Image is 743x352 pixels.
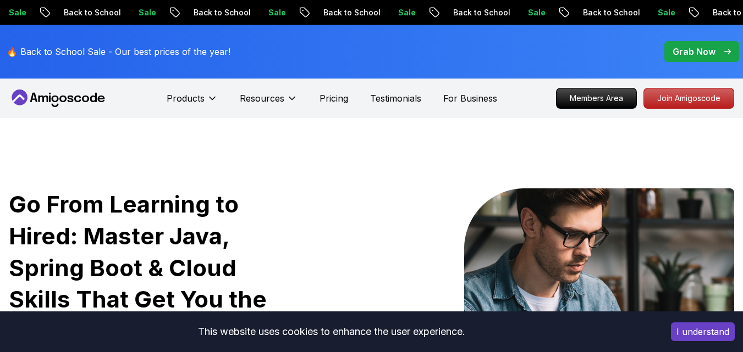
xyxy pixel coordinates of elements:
[8,320,654,344] div: This website uses cookies to enhance the user experience.
[129,7,164,18] p: Sale
[7,45,230,58] p: 🔥 Back to School Sale - Our best prices of the year!
[240,92,284,105] p: Resources
[167,92,205,105] p: Products
[370,92,421,105] a: Testimonials
[444,7,519,18] p: Back to School
[671,322,735,341] button: Accept cookies
[259,7,294,18] p: Sale
[389,7,424,18] p: Sale
[443,92,497,105] a: For Business
[167,92,218,114] button: Products
[519,7,554,18] p: Sale
[643,88,734,109] a: Join Amigoscode
[314,7,389,18] p: Back to School
[673,45,716,58] p: Grab Now
[54,7,129,18] p: Back to School
[184,7,259,18] p: Back to School
[9,188,301,347] h1: Go From Learning to Hired: Master Java, Spring Boot & Cloud Skills That Get You the
[556,88,637,109] a: Members Area
[320,92,348,105] a: Pricing
[557,88,636,108] p: Members Area
[644,88,734,108] p: Join Amigoscode
[240,92,298,114] button: Resources
[574,7,648,18] p: Back to School
[648,7,684,18] p: Sale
